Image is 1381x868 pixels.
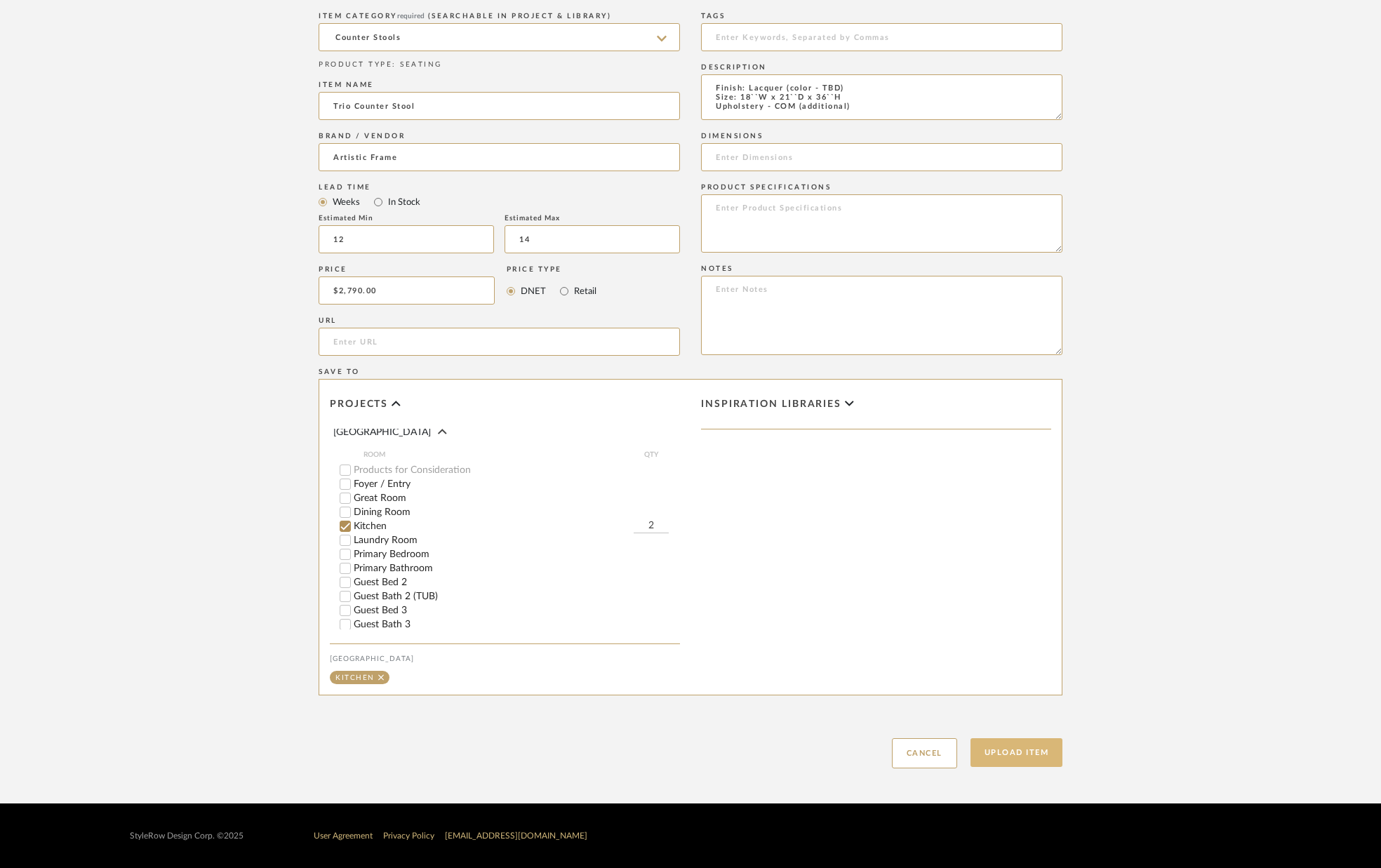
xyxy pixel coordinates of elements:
[319,368,1062,376] div: Save To
[319,60,680,70] div: PRODUCT TYPE
[354,493,680,503] label: Great Room
[892,738,957,768] button: Cancel
[354,577,680,587] label: Guest Bed 2
[335,674,375,681] div: Kitchen
[330,655,680,663] div: [GEOGRAPHIC_DATA]
[319,328,680,356] input: Enter URL
[319,183,680,192] div: Lead Time
[354,549,680,559] label: Primary Bedroom
[319,132,680,140] div: Brand / Vendor
[383,832,434,840] a: Privacy Policy
[333,427,431,437] span: [GEOGRAPHIC_DATA]
[354,507,680,517] label: Dining Room
[573,283,596,299] label: Retail
[397,13,425,20] span: required
[354,620,680,629] label: Guest Bath 3
[445,832,587,840] a: [EMAIL_ADDRESS][DOMAIN_NAME]
[130,831,243,841] div: StyleRow Design Corp. ©2025
[354,535,680,545] label: Laundry Room
[319,193,680,211] mat-radio-group: Select item type
[392,61,442,68] span: : SEATING
[970,738,1063,767] button: Upload Item
[428,13,612,20] span: (Searchable in Project & Library)
[330,399,388,410] span: Projects
[505,225,680,253] input: Estimated Max
[505,214,680,222] div: Estimated Max
[319,23,680,51] input: Type a category to search and select
[319,276,495,305] input: Enter DNET Price
[354,521,634,531] label: Kitchen
[319,81,680,89] div: Item name
[319,12,680,20] div: ITEM CATEGORY
[507,276,596,305] mat-radio-group: Select price type
[519,283,546,299] label: DNET
[701,183,1062,192] div: Product Specifications
[701,63,1062,72] div: Description
[363,449,634,460] span: ROOM
[319,214,494,222] div: Estimated Min
[387,194,420,210] label: In Stock
[319,316,680,325] div: URL
[319,225,494,253] input: Estimated Min
[701,143,1062,171] input: Enter Dimensions
[354,479,680,489] label: Foyer / Entry
[319,265,495,274] div: Price
[319,92,680,120] input: Enter Name
[701,265,1062,273] div: Notes
[354,563,680,573] label: Primary Bathroom
[701,399,841,410] span: Inspiration libraries
[319,143,680,171] input: Unknown
[314,832,373,840] a: User Agreement
[507,265,596,274] div: Price Type
[701,132,1062,140] div: Dimensions
[634,449,669,460] span: QTY
[701,23,1062,51] input: Enter Keywords, Separated by Commas
[331,194,360,210] label: Weeks
[701,12,1062,20] div: Tags
[354,606,680,615] label: Guest Bed 3
[354,592,680,601] label: Guest Bath 2 (TUB)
